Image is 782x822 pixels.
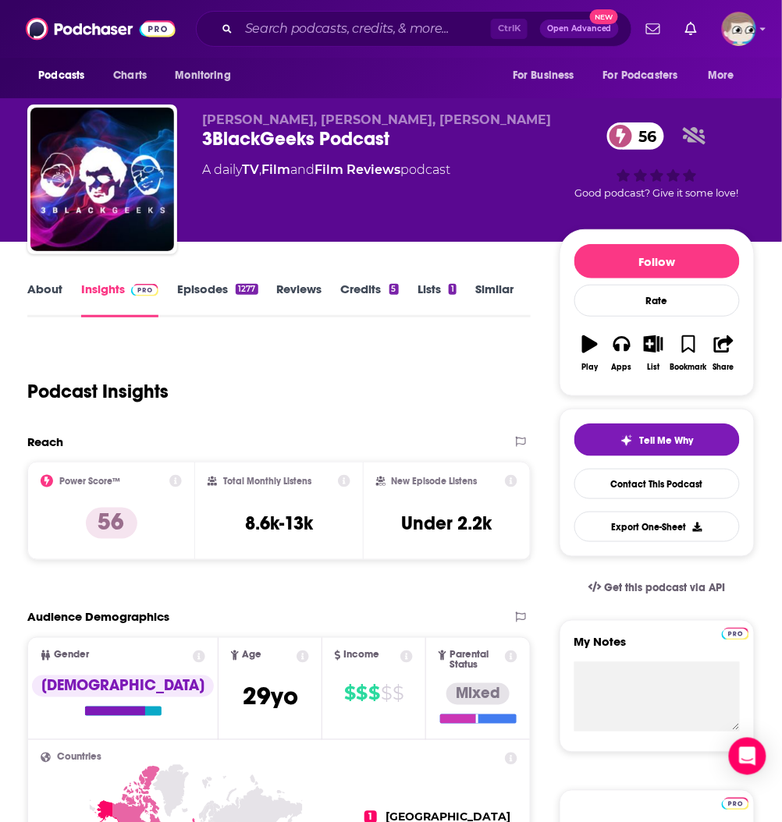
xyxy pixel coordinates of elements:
[236,284,258,295] div: 1277
[640,16,666,42] a: Show notifications dropdown
[196,11,632,47] div: Search podcasts, credits, & more...
[603,65,678,87] span: For Podcasters
[261,162,290,177] a: Film
[574,512,740,542] button: Export One-Sheet
[450,650,502,671] span: Parental Status
[708,325,740,381] button: Share
[341,282,399,317] a: Credits5
[574,244,740,278] button: Follow
[574,285,740,317] div: Rate
[513,65,574,87] span: For Business
[113,65,147,87] span: Charts
[540,19,619,38] button: Open AdvancedNew
[239,16,491,41] input: Search podcasts, credits, & more...
[27,610,169,625] h2: Audience Demographics
[590,9,618,24] span: New
[446,683,510,705] div: Mixed
[722,12,756,46] button: Show profile menu
[491,19,528,39] span: Ctrl K
[639,434,693,447] span: Tell Me Why
[243,682,298,712] span: 29 yo
[574,635,740,662] label: My Notes
[606,325,638,381] button: Apps
[26,14,176,44] img: Podchaser - Follow, Share and Rate Podcasts
[30,108,174,251] img: 3BlackGeeks Podcast
[131,284,158,296] img: Podchaser Pro
[57,753,101,763] span: Countries
[574,325,606,381] button: Play
[722,625,749,640] a: Pro website
[245,512,313,535] h3: 8.6k-13k
[392,476,478,487] h2: New Episode Listens
[648,363,660,372] div: List
[81,282,158,317] a: InsightsPodchaser Pro
[605,582,726,595] span: Get this podcast via API
[722,795,749,810] a: Pro website
[670,363,707,372] div: Bookmark
[575,187,739,199] span: Good podcast? Give it some love!
[103,61,156,90] a: Charts
[27,434,63,449] h2: Reach
[722,628,749,640] img: Podchaser Pro
[290,162,315,177] span: and
[638,325,670,381] button: List
[560,112,755,209] div: 56Good podcast? Give it some love!
[475,282,514,317] a: Similar
[582,363,599,372] div: Play
[612,363,632,372] div: Apps
[722,798,749,810] img: Podchaser Pro
[401,512,492,535] h3: Under 2.2k
[242,650,261,661] span: Age
[670,325,708,381] button: Bookmark
[698,61,755,90] button: open menu
[418,282,457,317] a: Lists1
[709,65,735,87] span: More
[368,682,379,707] span: $
[679,16,703,42] a: Show notifications dropdown
[547,25,612,33] span: Open Advanced
[344,650,380,661] span: Income
[381,682,392,707] span: $
[722,12,756,46] img: User Profile
[713,363,734,372] div: Share
[259,162,261,177] span: ,
[27,380,169,403] h1: Podcast Insights
[449,284,457,295] div: 1
[32,675,214,697] div: [DEMOGRAPHIC_DATA]
[27,282,62,317] a: About
[202,112,551,127] span: [PERSON_NAME], [PERSON_NAME], [PERSON_NAME]
[389,284,399,295] div: 5
[393,682,404,707] span: $
[277,282,322,317] a: Reviews
[574,423,740,456] button: tell me why sparkleTell Me Why
[576,569,738,608] a: Get this podcast via API
[593,61,701,90] button: open menu
[38,65,84,87] span: Podcasts
[623,122,664,150] span: 56
[242,162,259,177] a: TV
[59,476,120,487] h2: Power Score™
[315,162,400,177] a: Film Reviews
[357,682,368,707] span: $
[502,61,594,90] button: open menu
[574,469,740,499] a: Contact This Podcast
[86,508,137,539] p: 56
[620,434,633,447] img: tell me why sparkle
[27,61,105,90] button: open menu
[202,161,450,179] div: A daily podcast
[223,476,311,487] h2: Total Monthly Listens
[607,122,664,150] a: 56
[175,65,230,87] span: Monitoring
[722,12,756,46] span: Logged in as JeremyBonds
[729,738,766,775] div: Open Intercom Messenger
[164,61,251,90] button: open menu
[54,650,89,661] span: Gender
[177,282,258,317] a: Episodes1277
[344,682,355,707] span: $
